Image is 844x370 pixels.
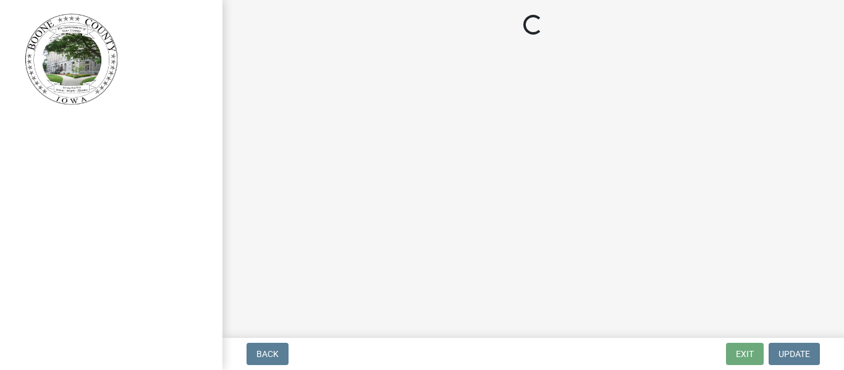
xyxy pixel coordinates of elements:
span: Update [779,349,810,359]
img: Boone County, Iowa [25,13,119,106]
span: Back [256,349,279,359]
button: Exit [726,343,764,365]
button: Update [769,343,820,365]
button: Back [247,343,289,365]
